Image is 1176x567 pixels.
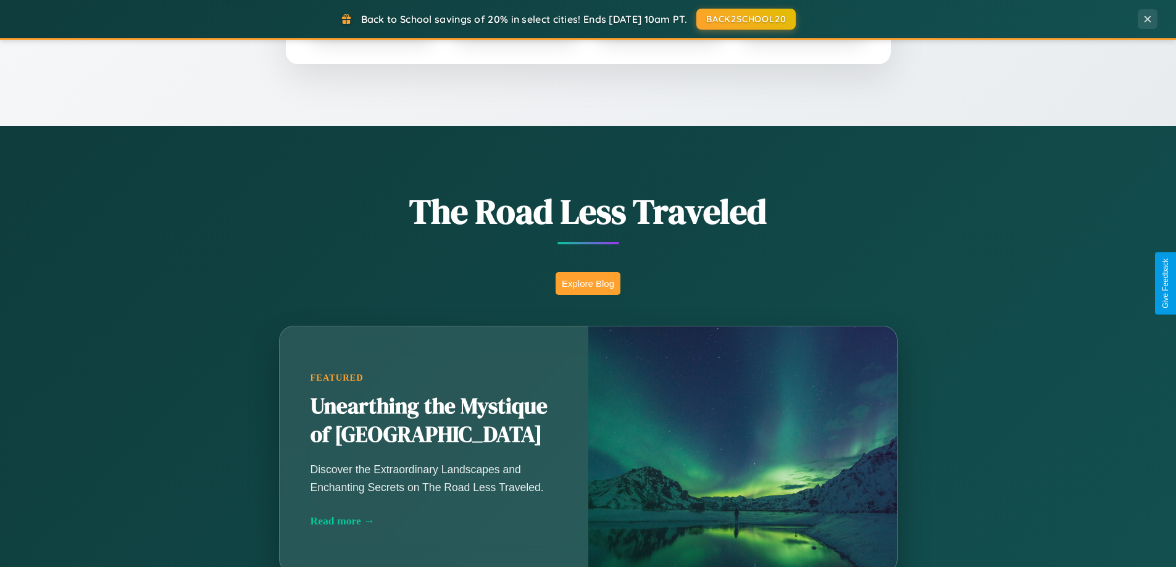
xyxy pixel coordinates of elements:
[311,461,557,495] p: Discover the Extraordinary Landscapes and Enchanting Secrets on The Road Less Traveled.
[361,13,687,25] span: Back to School savings of 20% in select cities! Ends [DATE] 10am PT.
[1161,259,1170,308] div: Give Feedback
[311,515,557,528] div: Read more →
[556,272,620,295] button: Explore Blog
[311,373,557,383] div: Featured
[311,392,557,449] h2: Unearthing the Mystique of [GEOGRAPHIC_DATA]
[696,9,796,30] button: BACK2SCHOOL20
[218,188,959,235] h1: The Road Less Traveled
